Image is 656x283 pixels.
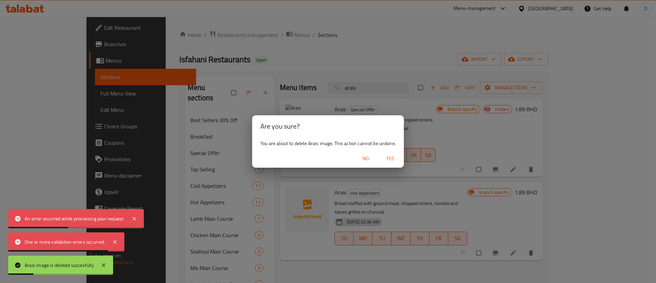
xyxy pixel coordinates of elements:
button: No [355,152,377,165]
button: Yes [379,152,401,165]
div: An error occurred while processing your request. [25,215,125,222]
span: Yes [382,154,398,163]
div: One or more validation errors occurred. [25,238,105,246]
span: No [357,154,374,163]
h2: Are you sure? [260,121,396,132]
div: You are about to delete Arais image. This action cannot be undone. [252,137,404,150]
div: Arais image is deleted succesfully [25,261,94,269]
